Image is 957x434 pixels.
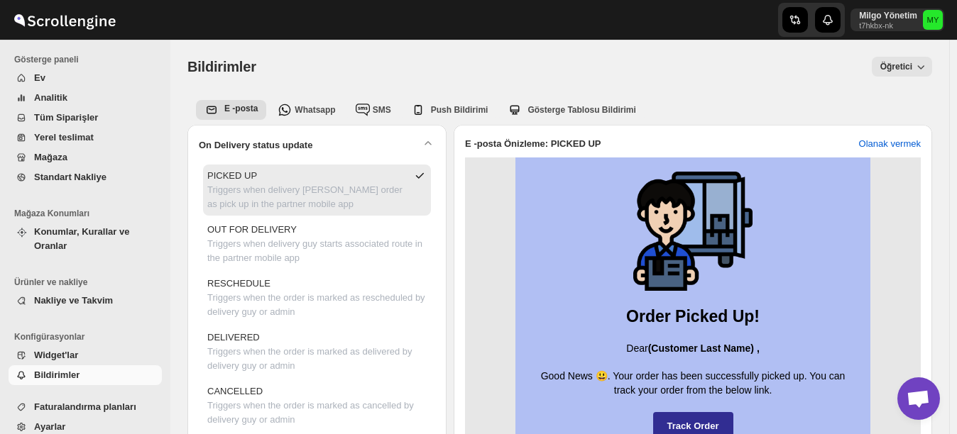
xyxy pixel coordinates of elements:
[530,369,856,397] p: Good News 😃. Your order has been successfully picked up. You can track your order from the below ...
[224,104,258,113] span: E -posta
[196,100,266,120] button: email-tab
[34,295,113,306] span: Nakliye ve Takvim
[9,365,162,385] button: Bildirimler
[34,369,80,380] span: Bildirimler
[34,172,106,182] span: Standart Nakliye
[207,330,427,345] p: DELIVERED
[207,291,427,319] p: Triggers when the order is marked as rescheduled by delivery guy or admin
[465,137,601,151] h2: E -posta Önizleme: PICKED UP
[859,21,917,30] p: t7hkbx-nk
[851,133,929,155] button: Olanak vermek
[34,92,67,103] span: Analitik
[34,112,98,123] span: Tüm Siparişler
[199,138,312,152] h2: On Delivery status update
[9,68,162,88] button: Ev
[14,208,163,219] span: Mağaza Konumları
[347,100,400,120] button: whatsapp-tab
[9,108,162,128] button: Tüm Siparişler
[203,272,431,323] button: RESCHEDULETriggers when the order is marked as rescheduled by delivery guy or admin
[34,350,78,360] span: Widget'lar
[499,100,644,120] button: webapp-tab
[859,137,921,151] span: Olanak vermek
[14,277,163,288] span: Ürünler ve nakliye
[14,54,163,65] span: Gösterge paneli
[207,183,407,211] p: Triggers when delivery [PERSON_NAME] order as pick up in the partner mobile app
[34,72,45,83] span: Ev
[9,88,162,108] button: Analitik
[207,223,427,237] p: OUT FOR DELIVERY
[667,421,719,431] strong: Track Order
[269,100,344,120] button: whatsapp-tab
[872,57,932,77] button: Öğretici
[648,343,760,354] strong: (Customer Last Name) ,
[207,345,427,373] p: Triggers when the order is marked as delivered by delivery guy or admin
[9,222,162,256] button: Konumlar, Kurallar ve Oranlar
[9,345,162,365] button: Widget'lar
[203,165,431,216] button: PICKED UPTriggers when delivery [PERSON_NAME] order as pick up in the partner mobile app
[34,401,136,412] span: Faturalandırma planları
[207,384,427,399] p: CANCELLED
[9,291,162,311] button: Nakliye ve Takvim
[203,218,431,269] button: OUT FOR DELIVERYTriggers when delivery guy starts associated route in the partner mobile app
[207,399,427,427] p: Triggers when the order is marked as cancelled by delivery guy or admin
[14,331,163,343] span: Konfigürasyonlar
[923,10,943,30] span: Milgo Yönetim
[626,307,760,325] strong: Order Picked Up!
[897,377,940,420] div: Açık sohbet
[527,105,635,115] span: Gösterge Tablosu Bildirimi
[11,2,118,38] img: ScrollEngine
[34,421,65,432] span: Ayarlar
[859,10,917,21] p: Milgo Yönetim
[880,62,912,72] span: Öğretici
[207,237,427,265] p: Triggers when delivery guy starts associated route in the partner mobile app
[34,226,129,251] span: Konumlar, Kurallar ve Oranlar
[34,132,94,143] span: Yerel teslimat
[403,100,497,120] button: push-notification-tab
[927,16,939,24] text: MY
[9,397,162,417] button: Faturalandırma planları
[203,326,431,377] button: DELIVEREDTriggers when the order is marked as delivered by delivery guy or admin
[187,59,256,74] span: Bildirimler
[373,105,391,115] span: SMS
[203,380,431,431] button: CANCELLEDTriggers when the order is marked as cancelled by delivery guy or admin
[295,105,335,115] span: Whatsapp
[530,342,856,369] p: Dear
[207,277,427,291] p: RESCHEDULE
[34,152,67,162] span: Mağaza
[851,9,944,31] button: User menu
[207,169,407,183] p: PICKED UP
[431,105,488,115] span: Push Bildirimi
